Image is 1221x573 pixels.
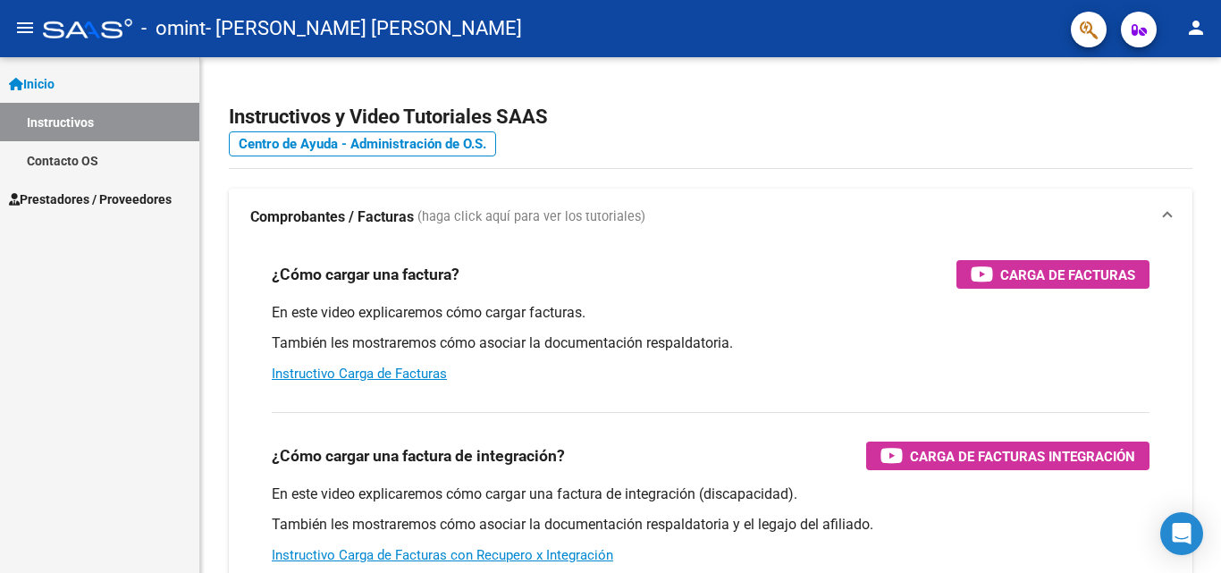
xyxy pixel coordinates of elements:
[272,303,1149,323] p: En este video explicaremos cómo cargar facturas.
[272,366,447,382] a: Instructivo Carga de Facturas
[272,262,459,287] h3: ¿Cómo cargar una factura?
[910,445,1135,468] span: Carga de Facturas Integración
[272,443,565,468] h3: ¿Cómo cargar una factura de integración?
[272,333,1149,353] p: También les mostraremos cómo asociar la documentación respaldatoria.
[272,485,1149,504] p: En este video explicaremos cómo cargar una factura de integración (discapacidad).
[417,207,645,227] span: (haga click aquí para ver los tutoriales)
[956,260,1149,289] button: Carga de Facturas
[229,189,1192,246] mat-expansion-panel-header: Comprobantes / Facturas (haga click aquí para ver los tutoriales)
[229,131,496,156] a: Centro de Ayuda - Administración de O.S.
[272,515,1149,535] p: También les mostraremos cómo asociar la documentación respaldatoria y el legajo del afiliado.
[1185,17,1207,38] mat-icon: person
[272,547,613,563] a: Instructivo Carga de Facturas con Recupero x Integración
[9,190,172,209] span: Prestadores / Proveedores
[141,9,206,48] span: - omint
[14,17,36,38] mat-icon: menu
[250,207,414,227] strong: Comprobantes / Facturas
[229,100,1192,134] h2: Instructivos y Video Tutoriales SAAS
[866,442,1149,470] button: Carga de Facturas Integración
[1160,512,1203,555] div: Open Intercom Messenger
[206,9,522,48] span: - [PERSON_NAME] [PERSON_NAME]
[1000,264,1135,286] span: Carga de Facturas
[9,74,55,94] span: Inicio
